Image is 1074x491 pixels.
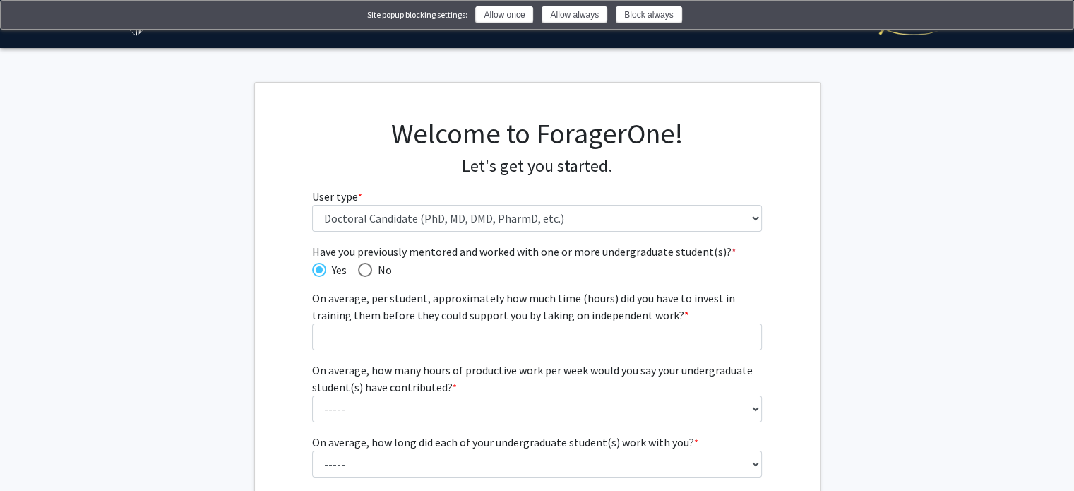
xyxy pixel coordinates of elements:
button: Allow always [542,6,607,23]
h4: Let's get you started. [312,156,762,177]
span: Have you previously mentored and worked with one or more undergraduate student(s)? [312,243,762,260]
span: Yes [326,261,347,278]
span: On average, per student, approximately how much time (hours) did you have to invest in training t... [312,291,735,322]
mat-radio-group: Have you previously mentored and worked with one or more undergraduate student(s)? [312,260,762,278]
button: Block always [616,6,681,23]
label: On average, how many hours of productive work per week would you say your undergraduate student(s... [312,362,762,396]
h1: Welcome to ForagerOne! [312,117,762,150]
label: On average, how long did each of your undergraduate student(s) work with you? [312,434,698,451]
iframe: Chat [1014,427,1063,480]
span: No [372,261,392,278]
button: Allow once [475,6,533,23]
label: User type [312,188,362,205]
div: Site popup blocking settings: [366,8,467,21]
